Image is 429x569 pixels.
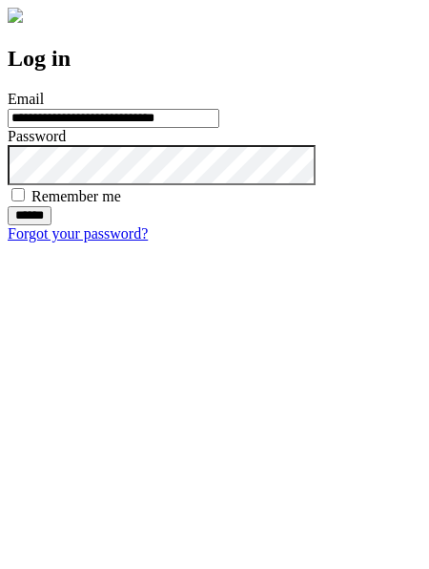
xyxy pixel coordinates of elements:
[31,188,121,204] label: Remember me
[8,46,421,72] h2: Log in
[8,91,44,107] label: Email
[8,225,148,242] a: Forgot your password?
[8,128,66,144] label: Password
[8,8,23,23] img: logo-4e3dc11c47720685a147b03b5a06dd966a58ff35d612b21f08c02c0306f2b779.png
